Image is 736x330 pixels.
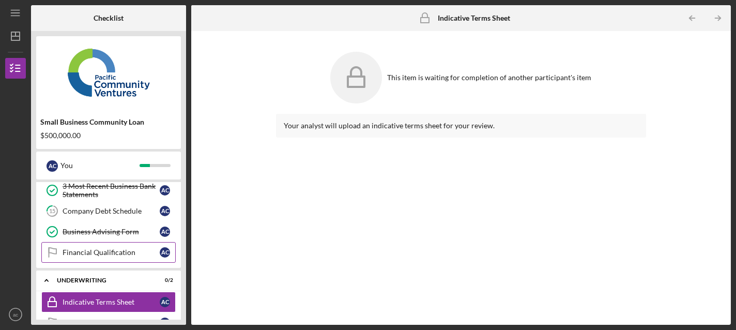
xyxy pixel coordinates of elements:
[160,318,170,328] div: a c
[160,247,170,258] div: a c
[40,131,177,140] div: $500,000.00
[41,180,176,201] a: 3 Most Recent Business Bank Statementsac
[284,122,639,130] div: Your analyst will upload an indicative terms sheet for your review.
[438,14,510,22] b: Indicative Terms Sheet
[160,227,170,237] div: a c
[160,185,170,196] div: a c
[160,206,170,216] div: a c
[63,248,160,257] div: Financial Qualification
[41,242,176,263] a: Financial Qualificationac
[41,292,176,312] a: Indicative Terms Sheetac
[60,157,140,174] div: You
[13,312,18,318] text: ac
[63,228,160,236] div: Business Advising Form
[57,277,147,283] div: Underwriting
[63,182,160,199] div: 3 Most Recent Business Bank Statements
[94,14,124,22] b: Checklist
[41,201,176,221] a: 15Company Debt Scheduleac
[49,208,55,215] tspan: 15
[155,277,173,283] div: 0 / 2
[63,298,160,306] div: Indicative Terms Sheet
[63,319,160,327] div: Pending Final Approval
[63,207,160,215] div: Company Debt Schedule
[41,221,176,242] a: Business Advising Formac
[387,73,591,82] div: This item is waiting for completion of another participant's item
[36,41,181,103] img: Product logo
[5,304,26,325] button: ac
[160,297,170,307] div: a c
[40,118,177,126] div: Small Business Community Loan
[47,160,58,172] div: a c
